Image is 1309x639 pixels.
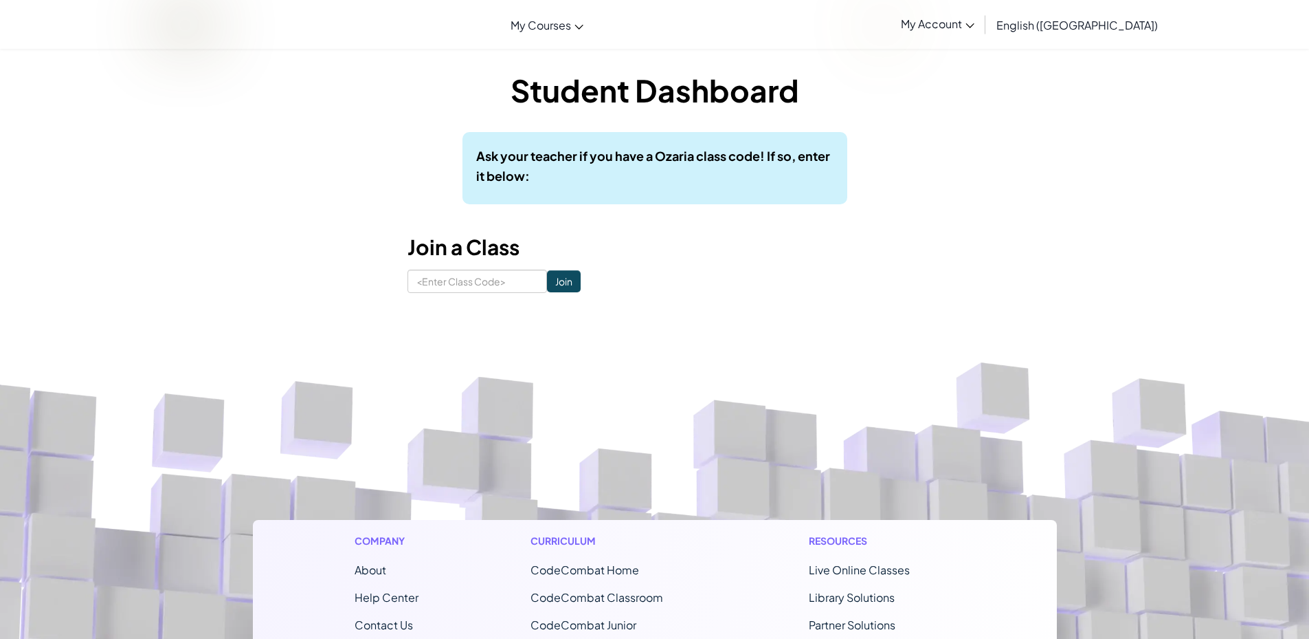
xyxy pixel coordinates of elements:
[355,563,386,577] a: About
[809,534,955,548] h1: Resources
[530,534,697,548] h1: Curriculum
[355,618,413,632] span: Contact Us
[355,590,418,605] a: Help Center
[407,69,902,111] h1: Student Dashboard
[407,270,547,293] input: <Enter Class Code>
[155,10,219,39] img: Home
[871,14,894,36] img: avatar
[864,3,981,46] a: My Account
[809,563,910,577] a: Live Online Classes
[511,18,571,32] span: My Courses
[989,6,1165,43] a: English ([GEOGRAPHIC_DATA])
[809,618,895,632] a: Partner Solutions
[530,618,636,632] a: CodeCombat Junior
[407,232,902,263] h3: Join a Class
[476,148,830,184] b: Ask your teacher if you have a Ozaria class code! If so, enter it below:
[355,534,418,548] h1: Company
[809,590,895,605] a: Library Solutions
[530,563,639,577] span: CodeCombat Home
[530,590,663,605] a: CodeCombat Classroom
[547,270,581,292] input: Join
[996,18,1158,32] span: English ([GEOGRAPHIC_DATA])
[504,6,590,43] a: My Courses
[155,10,219,39] a: Ozaria by CodeCombat logo
[901,17,974,31] span: My Account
